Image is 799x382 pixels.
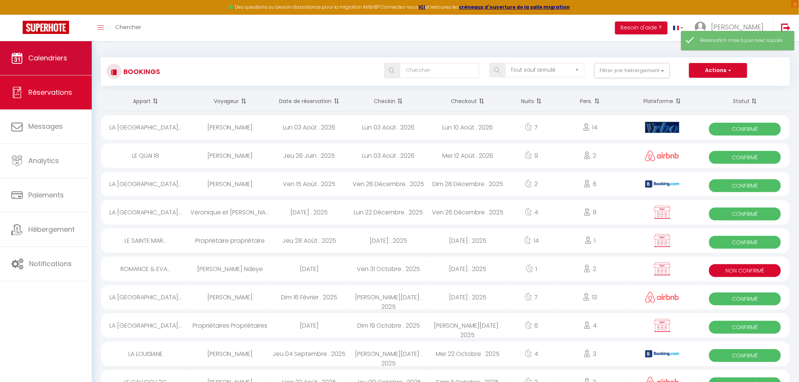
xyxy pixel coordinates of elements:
[615,22,668,34] button: Besoin d'aide ?
[459,4,570,10] a: créneaux d'ouverture de la salle migration
[695,22,706,33] img: ...
[781,23,791,32] img: logout
[625,91,700,111] th: Sort by channel
[689,63,747,78] button: Actions
[428,91,507,111] th: Sort by checkout
[190,91,270,111] th: Sort by guest
[419,4,426,10] a: ICI
[700,91,790,111] th: Sort by status
[101,91,190,111] th: Sort by rentals
[110,15,147,41] a: Chercher
[711,22,764,32] span: [PERSON_NAME]
[28,88,72,97] span: Réservations
[23,21,69,34] img: Super Booking
[28,122,63,131] span: Messages
[28,53,67,63] span: Calendriers
[594,63,670,78] button: Filtrer par hébergement
[6,3,29,26] button: Ouvrir le widget de chat LiveChat
[115,23,141,31] span: Chercher
[556,91,625,111] th: Sort by people
[400,63,479,78] input: Chercher
[349,91,428,111] th: Sort by checkin
[507,91,556,111] th: Sort by nights
[28,225,75,234] span: Hébergement
[28,190,64,200] span: Paiements
[29,259,72,268] span: Notifications
[122,63,160,80] h3: Bookings
[270,91,349,111] th: Sort by booking date
[28,156,59,165] span: Analytics
[700,37,787,44] div: Réservation mise à jour avec succès
[689,15,773,41] a: ... [PERSON_NAME]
